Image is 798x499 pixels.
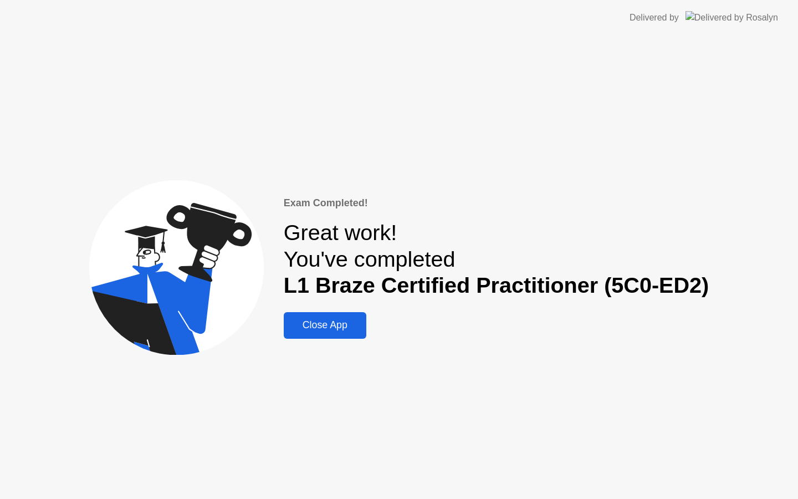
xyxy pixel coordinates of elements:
b: L1 Braze Certified Practitioner (5C0-ED2) [284,273,709,297]
button: Close App [284,312,366,339]
img: Delivered by Rosalyn [686,11,778,24]
div: Close App [287,319,363,331]
div: Great work! You've completed [284,220,709,299]
div: Delivered by [630,11,679,24]
div: Exam Completed! [284,196,709,211]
